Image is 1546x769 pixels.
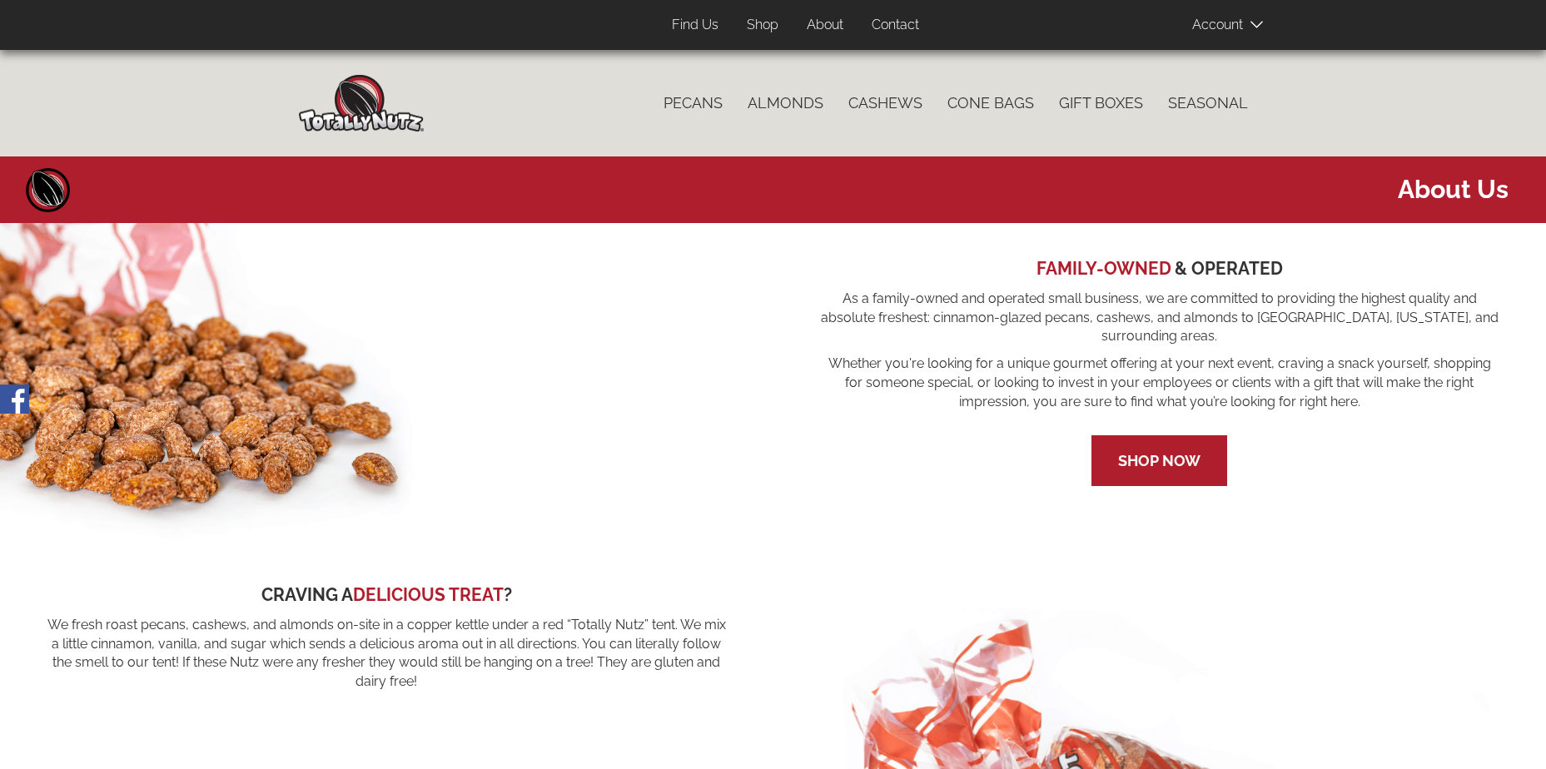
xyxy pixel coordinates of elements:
[1175,258,1283,279] span: & OPERATED
[299,75,424,131] img: Home
[659,9,731,42] a: Find Us
[46,616,728,692] span: We fresh roast pecans, cashews, and almonds on-site in a copper kettle under a red “Totally Nutz”...
[935,86,1046,121] a: Cone Bags
[261,584,512,605] span: CRAVING A ?
[1046,86,1156,121] a: Gift Boxes
[12,171,1509,207] span: About us
[353,584,504,605] span: DELICIOUS TREAT
[1118,452,1201,469] a: Shop Now
[859,9,932,42] a: Contact
[794,9,856,42] a: About
[1036,258,1171,279] span: FAMILY-OWNED
[836,86,935,121] a: Cashews
[819,290,1501,347] span: As a family-owned and operated small business, we are committed to providing the highest quality ...
[735,86,836,121] a: Almonds
[734,9,791,42] a: Shop
[1156,86,1260,121] a: Seasonal
[651,86,735,121] a: Pecans
[819,355,1501,412] span: Whether you're looking for a unique gourmet offering at your next event, craving a snack yourself...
